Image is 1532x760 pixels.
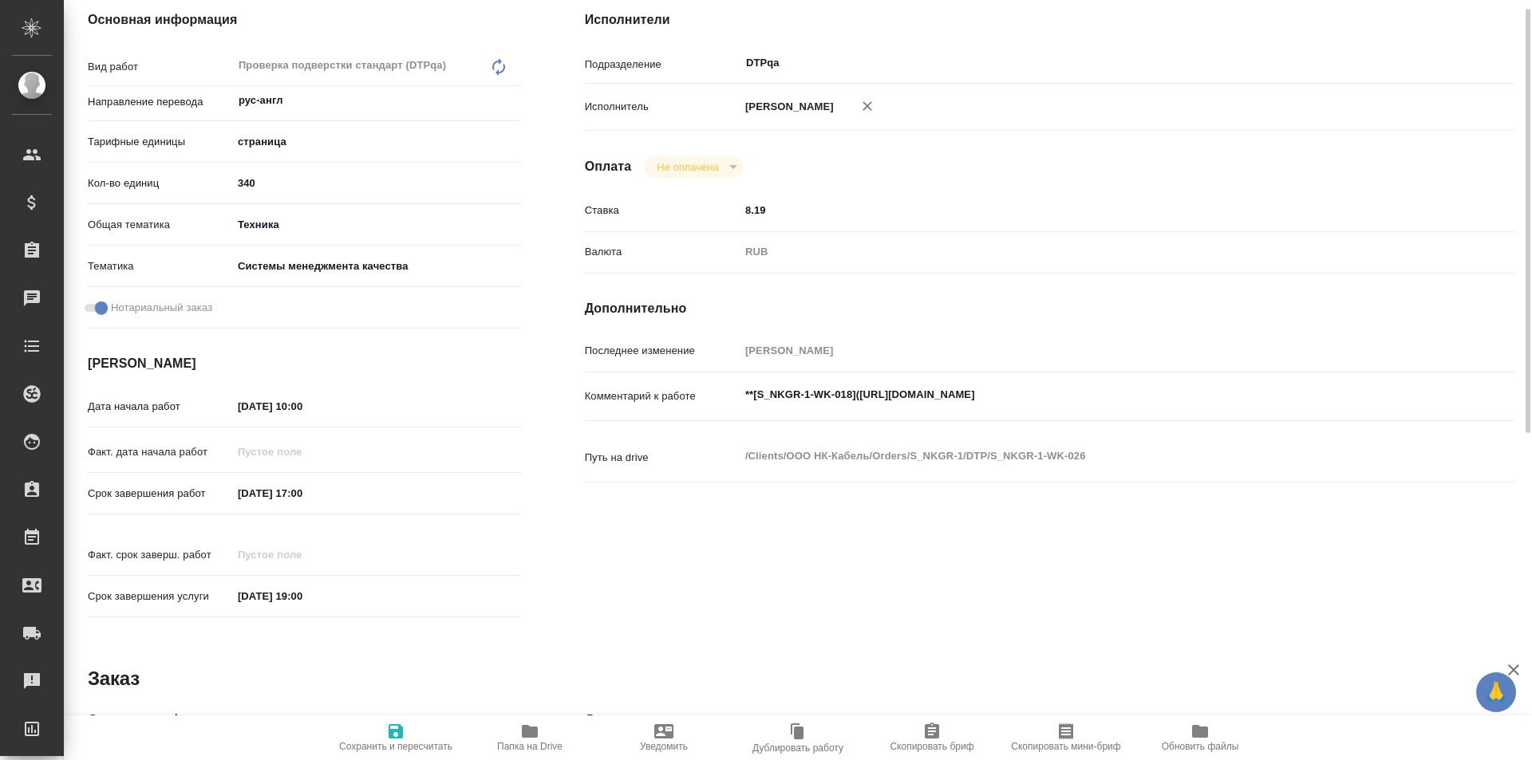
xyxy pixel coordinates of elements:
[88,589,232,604] p: Срок завершения услуги
[585,157,632,176] h4: Оплата
[88,354,521,373] h4: [PERSON_NAME]
[652,160,723,174] button: Не оплачена
[644,156,742,178] div: Не оплачена
[585,388,740,404] p: Комментарий к работе
[512,99,515,102] button: Open
[497,741,563,752] span: Папка на Drive
[232,482,372,505] input: ✎ Введи что-нибудь
[88,59,232,75] p: Вид работ
[740,339,1437,362] input: Пустое поле
[88,10,521,30] h4: Основная информация
[585,450,740,466] p: Путь на drive
[232,440,372,463] input: Пустое поле
[88,134,232,150] p: Тарифные единицы
[585,343,740,359] p: Последнее изменение
[585,299,1514,318] h4: Дополнительно
[585,711,1514,730] h4: Дополнительно
[88,444,232,460] p: Факт. дата начала работ
[1428,61,1431,65] button: Open
[890,741,973,752] span: Скопировать бриф
[731,715,865,760] button: Дублировать работу
[585,244,740,260] p: Валюта
[999,715,1133,760] button: Скопировать мини-бриф
[585,203,740,219] p: Ставка
[1476,672,1516,712] button: 🙏
[88,175,232,191] p: Кол-во единиц
[88,217,232,233] p: Общая тематика
[463,715,597,760] button: Папка на Drive
[1162,741,1239,752] span: Обновить файлы
[232,171,521,195] input: ✎ Введи что-нибудь
[232,395,372,418] input: ✎ Введи что-нибудь
[232,585,372,608] input: ✎ Введи что-нибудь
[740,381,1437,408] textarea: **[S_NKGR-1-WK-018]([URL][DOMAIN_NAME]
[740,238,1437,266] div: RUB
[740,99,834,115] p: [PERSON_NAME]
[740,199,1437,222] input: ✎ Введи что-нибудь
[88,711,521,730] h4: Основная информация
[232,253,521,280] div: Системы менеджмента качества
[1133,715,1267,760] button: Обновить файлы
[329,715,463,760] button: Сохранить и пересчитать
[88,399,232,415] p: Дата начала работ
[585,57,740,73] p: Подразделение
[88,94,232,110] p: Направление перевода
[232,543,372,566] input: Пустое поле
[1011,741,1120,752] span: Скопировать мини-бриф
[597,715,731,760] button: Уведомить
[740,443,1437,470] textarea: /Clients/ООО НК-Кабель/Orders/S_NKGR-1/DTP/S_NKGR-1-WK-026
[88,547,232,563] p: Факт. срок заверш. работ
[752,742,843,754] span: Дублировать работу
[232,211,521,238] div: Техника
[232,128,521,156] div: страница
[865,715,999,760] button: Скопировать бриф
[850,89,885,124] button: Удалить исполнителя
[339,741,452,752] span: Сохранить и пересчитать
[640,741,688,752] span: Уведомить
[1483,675,1510,709] span: 🙏
[88,486,232,502] p: Срок завершения работ
[88,258,232,274] p: Тематика
[585,10,1514,30] h4: Исполнители
[585,99,740,115] p: Исполнитель
[111,300,212,316] span: Нотариальный заказ
[88,666,140,691] h2: Заказ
